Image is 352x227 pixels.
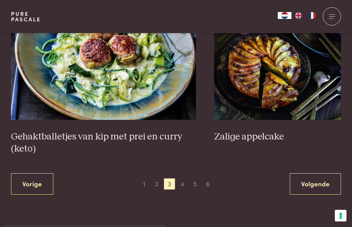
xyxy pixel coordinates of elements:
a: FR [305,12,319,19]
a: Volgende [290,173,341,195]
span: 4 [177,178,188,189]
span: 5 [190,178,201,189]
ul: Language list [291,12,319,19]
span: 3 [164,178,175,189]
span: 6 [202,178,213,189]
a: Vorige [11,173,53,195]
a: NL [278,12,291,19]
span: 1 [139,178,150,189]
button: Uw voorkeuren voor toestemming voor trackingtechnologieën [335,210,346,221]
a: PurePascale [11,11,41,22]
h3: Zalige appelcake [214,131,341,143]
h3: Gehaktballetjes van kip met prei en curry (keto) [11,131,196,155]
span: 2 [151,178,162,189]
a: EN [291,12,305,19]
aside: Language selected: Nederlands [278,12,319,19]
div: Language [278,12,291,19]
